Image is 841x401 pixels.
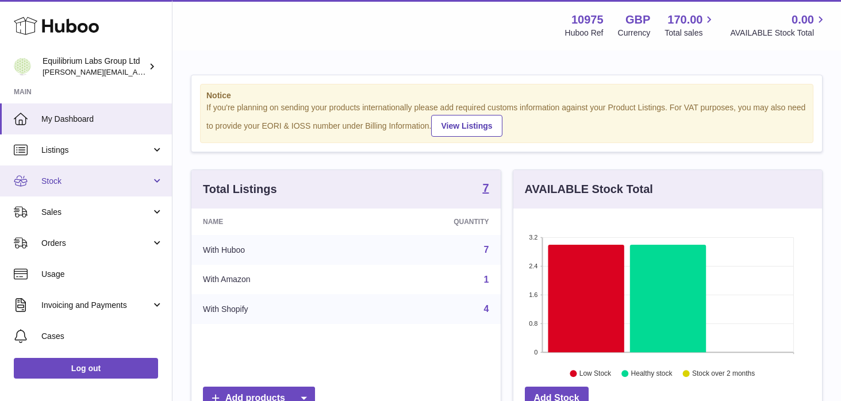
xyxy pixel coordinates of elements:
td: With Shopify [191,294,360,324]
strong: GBP [625,12,650,28]
span: AVAILABLE Stock Total [730,28,827,38]
text: Stock over 2 months [692,369,755,377]
span: Listings [41,145,151,156]
div: Huboo Ref [565,28,604,38]
span: 170.00 [667,12,702,28]
a: Log out [14,358,158,379]
text: 1.6 [529,291,537,298]
span: Cases [41,331,163,342]
a: 0.00 AVAILABLE Stock Total [730,12,827,38]
td: With Huboo [191,235,360,265]
span: My Dashboard [41,114,163,125]
th: Quantity [360,209,500,235]
a: 7 [482,182,489,196]
span: Stock [41,176,151,187]
text: Low Stock [579,369,611,377]
span: 0.00 [792,12,814,28]
h3: Total Listings [203,182,277,197]
a: 1 [484,275,489,284]
th: Name [191,209,360,235]
span: Sales [41,207,151,218]
strong: Notice [206,90,807,101]
text: Healthy stock [631,369,673,377]
span: Invoicing and Payments [41,300,151,311]
a: 7 [484,245,489,255]
a: 170.00 Total sales [665,12,716,38]
div: Currency [618,28,651,38]
text: 2.4 [529,263,537,269]
span: Total sales [665,28,716,38]
td: With Amazon [191,265,360,295]
strong: 10975 [571,12,604,28]
img: h.woodrow@theliverclinic.com [14,58,31,75]
text: 0 [534,349,537,356]
strong: 7 [482,182,489,194]
span: [PERSON_NAME][EMAIL_ADDRESS][DOMAIN_NAME] [43,67,231,76]
h3: AVAILABLE Stock Total [525,182,653,197]
a: 4 [484,304,489,314]
span: Usage [41,269,163,280]
div: If you're planning on sending your products internationally please add required customs informati... [206,102,807,137]
a: View Listings [431,115,502,137]
div: Equilibrium Labs Group Ltd [43,56,146,78]
text: 0.8 [529,320,537,327]
text: 3.2 [529,234,537,241]
span: Orders [41,238,151,249]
